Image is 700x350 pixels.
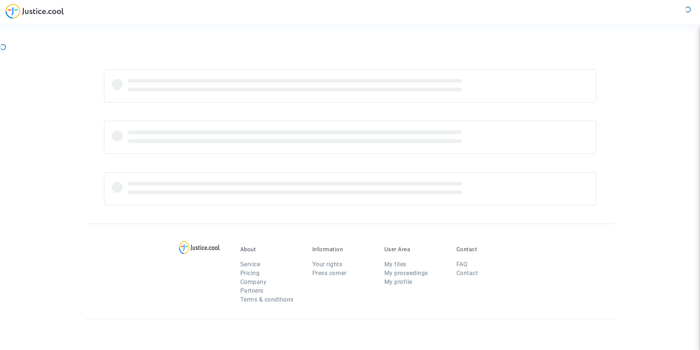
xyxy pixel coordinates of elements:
[240,296,294,303] a: Terms & conditions
[456,270,478,277] a: Contact
[240,287,263,294] a: Partners
[240,278,267,285] a: Company
[312,246,373,253] p: Information
[312,270,347,277] a: Press corner
[384,278,412,285] a: My profile
[312,261,342,268] a: Your rights
[384,261,406,268] a: My files
[179,241,220,254] img: logo-lg.svg
[240,246,301,253] p: About
[456,246,517,253] p: Contact
[384,270,428,277] a: My proceedings
[456,261,468,268] a: FAQ
[240,270,260,277] a: Pricing
[240,261,261,268] a: Service
[6,4,64,19] img: jc-logo.svg
[384,246,445,253] p: User Area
